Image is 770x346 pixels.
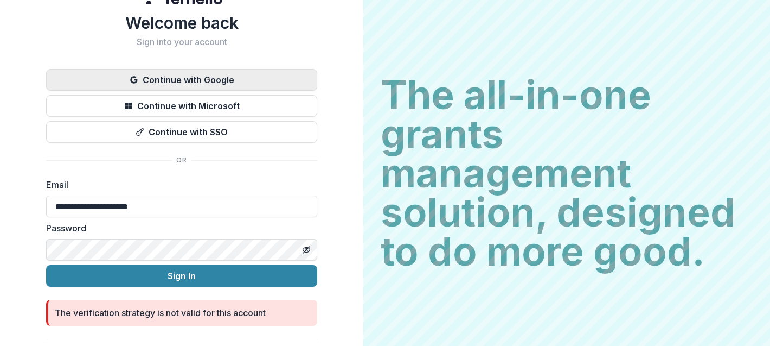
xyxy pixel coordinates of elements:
h1: Welcome back [46,13,317,33]
button: Toggle password visibility [298,241,315,259]
h2: Sign into your account [46,37,317,47]
label: Password [46,222,311,235]
button: Continue with Google [46,69,317,91]
button: Sign In [46,265,317,287]
button: Continue with Microsoft [46,95,317,117]
label: Email [46,178,311,191]
button: Continue with SSO [46,121,317,143]
div: The verification strategy is not valid for this account [55,306,266,319]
